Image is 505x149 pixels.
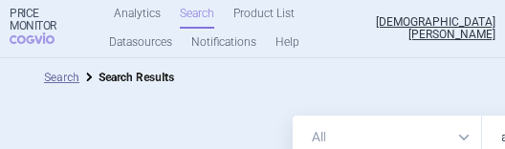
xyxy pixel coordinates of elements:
[79,68,174,87] li: Search Results
[109,29,172,57] a: Datasources
[10,8,65,50] a: Price MonitorCOGVIO
[191,29,256,57] a: Notifications
[10,32,65,44] span: COGVIO
[44,68,79,87] li: Search
[99,71,174,84] strong: Search Results
[44,71,79,84] a: Search
[275,29,299,57] a: Help
[10,8,65,32] strong: Price Monitor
